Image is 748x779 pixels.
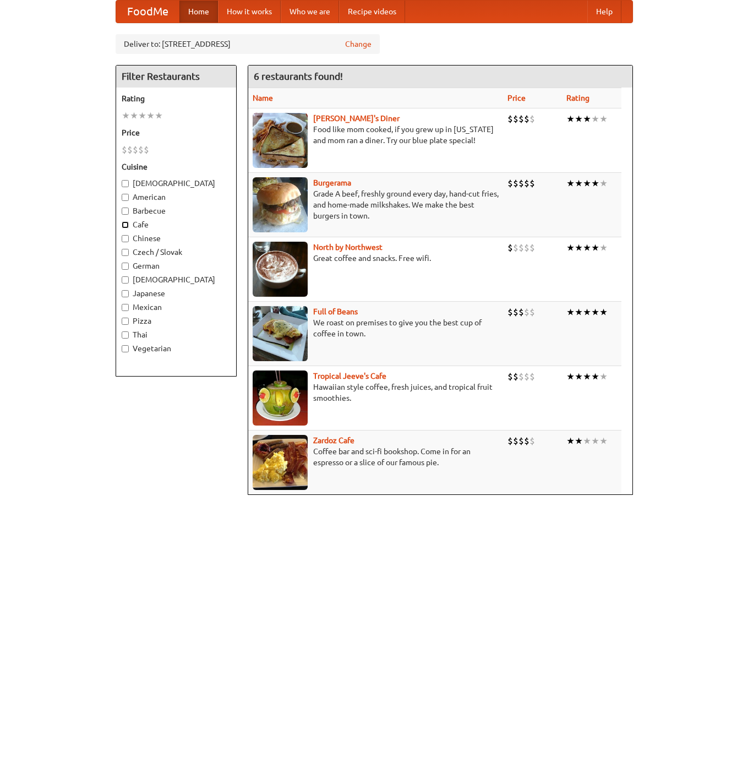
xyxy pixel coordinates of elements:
[529,242,535,254] li: $
[583,435,591,447] li: ★
[253,306,308,361] img: beans.jpg
[127,144,133,156] li: $
[313,178,351,187] b: Burgerama
[138,144,144,156] li: $
[122,127,231,138] h5: Price
[339,1,405,23] a: Recipe videos
[566,177,575,189] li: ★
[591,177,599,189] li: ★
[122,180,129,187] input: [DEMOGRAPHIC_DATA]
[518,435,524,447] li: $
[566,242,575,254] li: ★
[583,371,591,383] li: ★
[116,66,236,88] h4: Filter Restaurants
[529,435,535,447] li: $
[529,371,535,383] li: $
[518,113,524,125] li: $
[116,34,380,54] div: Deliver to: [STREET_ADDRESS]
[122,343,231,354] label: Vegetarian
[513,242,518,254] li: $
[122,247,231,258] label: Czech / Slovak
[575,242,583,254] li: ★
[529,306,535,318] li: $
[575,435,583,447] li: ★
[575,306,583,318] li: ★
[313,307,358,316] a: Full of Beans
[599,177,608,189] li: ★
[513,306,518,318] li: $
[122,192,231,203] label: American
[507,177,513,189] li: $
[575,371,583,383] li: ★
[513,371,518,383] li: $
[583,306,591,318] li: ★
[254,71,343,81] ng-pluralize: 6 restaurants found!
[599,242,608,254] li: ★
[218,1,281,23] a: How it works
[524,242,529,254] li: $
[524,306,529,318] li: $
[583,242,591,254] li: ★
[507,242,513,254] li: $
[122,249,129,256] input: Czech / Slovak
[122,110,130,122] li: ★
[513,177,518,189] li: $
[122,233,231,244] label: Chinese
[253,188,499,221] p: Grade A beef, freshly ground every day, hand-cut fries, and home-made milkshakes. We make the bes...
[566,371,575,383] li: ★
[345,39,372,50] a: Change
[122,345,129,352] input: Vegetarian
[253,94,273,102] a: Name
[583,113,591,125] li: ★
[253,446,499,468] p: Coffee bar and sci-fi bookshop. Come in for an espresso or a slice of our famous pie.
[253,435,308,490] img: zardoz.jpg
[122,302,231,313] label: Mexican
[122,260,231,271] label: German
[599,435,608,447] li: ★
[122,263,129,270] input: German
[524,435,529,447] li: $
[599,113,608,125] li: ★
[155,110,163,122] li: ★
[122,161,231,172] h5: Cuisine
[253,177,308,232] img: burgerama.jpg
[122,276,129,284] input: [DEMOGRAPHIC_DATA]
[146,110,155,122] li: ★
[566,94,589,102] a: Rating
[122,274,231,285] label: [DEMOGRAPHIC_DATA]
[116,1,179,23] a: FoodMe
[253,371,308,426] img: jeeves.jpg
[507,435,513,447] li: $
[591,371,599,383] li: ★
[591,113,599,125] li: ★
[122,304,129,311] input: Mexican
[507,113,513,125] li: $
[507,306,513,318] li: $
[591,306,599,318] li: ★
[599,371,608,383] li: ★
[179,1,218,23] a: Home
[122,144,127,156] li: $
[281,1,339,23] a: Who we are
[529,113,535,125] li: $
[122,178,231,189] label: [DEMOGRAPHIC_DATA]
[524,177,529,189] li: $
[507,94,526,102] a: Price
[122,194,129,201] input: American
[122,93,231,104] h5: Rating
[518,242,524,254] li: $
[313,372,386,380] b: Tropical Jeeve's Cafe
[253,253,499,264] p: Great coffee and snacks. Free wifi.
[313,243,383,252] a: North by Northwest
[524,113,529,125] li: $
[518,177,524,189] li: $
[566,306,575,318] li: ★
[518,371,524,383] li: $
[583,177,591,189] li: ★
[253,317,499,339] p: We roast on premises to give you the best cup of coffee in town.
[313,114,400,123] a: [PERSON_NAME]'s Diner
[253,382,499,404] p: Hawaiian style coffee, fresh juices, and tropical fruit smoothies.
